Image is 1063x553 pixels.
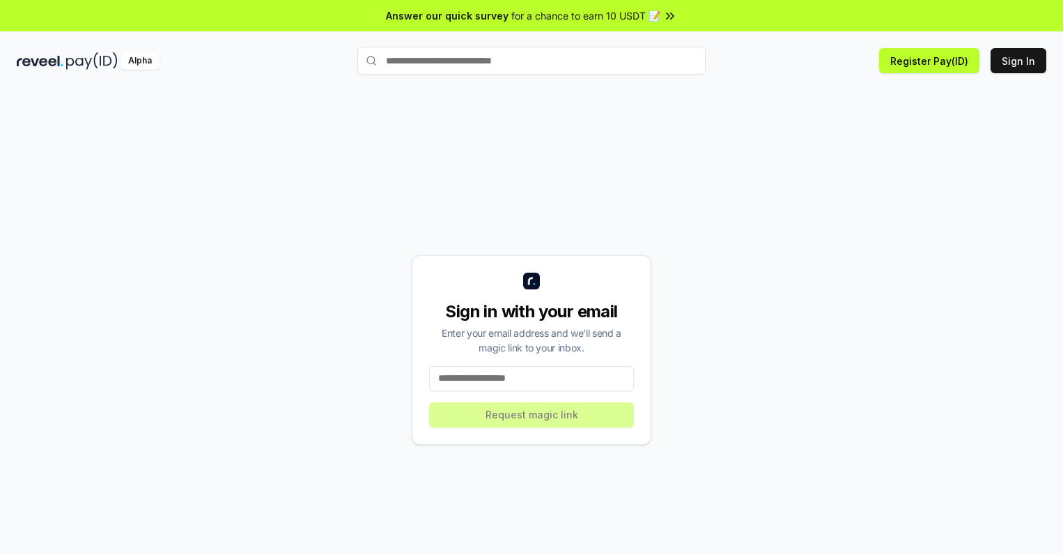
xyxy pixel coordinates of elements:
img: logo_small [523,273,540,289]
img: reveel_dark [17,52,63,70]
button: Register Pay(ID) [879,48,979,73]
div: Enter your email address and we’ll send a magic link to your inbox. [429,326,634,355]
div: Sign in with your email [429,301,634,323]
img: pay_id [66,52,118,70]
span: for a chance to earn 10 USDT 📝 [511,8,660,23]
div: Alpha [121,52,160,70]
button: Sign In [991,48,1046,73]
span: Answer our quick survey [386,8,509,23]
